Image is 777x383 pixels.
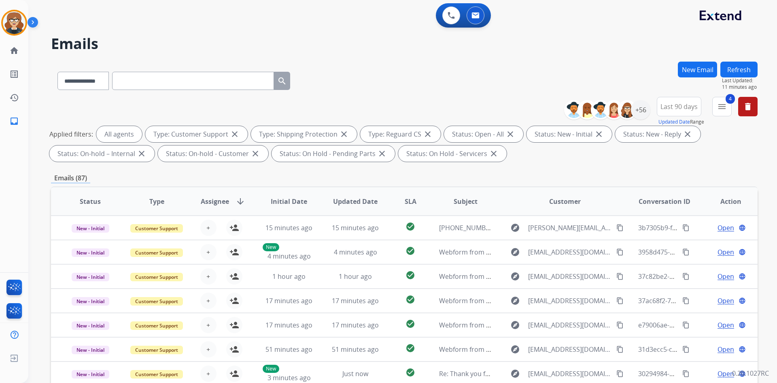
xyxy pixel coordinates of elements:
[549,197,581,206] span: Customer
[439,345,622,354] span: Webform from [EMAIL_ADDRESS][DOMAIN_NAME] on [DATE]
[72,248,109,257] span: New - Initial
[206,344,210,354] span: +
[718,223,734,233] span: Open
[678,62,717,77] button: New Email
[229,369,239,379] mat-icon: person_add
[528,296,611,306] span: [EMAIL_ADDRESS][DOMAIN_NAME]
[726,94,735,104] span: 4
[439,223,534,232] span: [PHONE_NUMBER] couch video
[528,369,611,379] span: [EMAIL_ADDRESS][DOMAIN_NAME]
[72,273,109,281] span: New - Initial
[229,320,239,330] mat-icon: person_add
[739,224,746,231] mat-icon: language
[439,272,622,281] span: Webform from [EMAIL_ADDRESS][DOMAIN_NAME] on [DATE]
[272,272,306,281] span: 1 hour ago
[510,272,520,281] mat-icon: explore
[528,320,611,330] span: [EMAIL_ADDRESS][DOMAIN_NAME]
[631,100,650,120] div: +56
[236,197,245,206] mat-icon: arrow_downward
[594,129,604,139] mat-icon: close
[130,321,183,330] span: Customer Support
[718,247,734,257] span: Open
[505,129,515,139] mat-icon: close
[439,369,611,378] span: Re: Thank you for protecting your Rooms To Go product
[96,126,142,142] div: All agents
[739,297,746,304] mat-icon: language
[718,320,734,330] span: Open
[201,197,229,206] span: Assignee
[528,344,611,354] span: [EMAIL_ADDRESS][DOMAIN_NAME]
[342,369,368,378] span: Just now
[682,346,690,353] mat-icon: content_copy
[200,268,217,285] button: +
[72,297,109,306] span: New - Initial
[510,344,520,354] mat-icon: explore
[720,62,758,77] button: Refresh
[717,102,727,111] mat-icon: menu
[334,248,377,257] span: 4 minutes ago
[657,97,701,116] button: Last 90 days
[229,247,239,257] mat-icon: person_add
[9,116,19,126] mat-icon: inbox
[510,320,520,330] mat-icon: explore
[615,126,701,142] div: Status: New - Reply
[405,343,415,353] mat-icon: check_circle
[130,346,183,354] span: Customer Support
[638,248,763,257] span: 3958d475-8390-4db6-ac9b-ced549dd6f73
[682,297,690,304] mat-icon: content_copy
[616,273,624,280] mat-icon: content_copy
[444,126,523,142] div: Status: Open - All
[332,296,379,305] span: 17 minutes ago
[200,244,217,260] button: +
[658,119,690,125] button: Updated Date
[439,248,622,257] span: Webform from [EMAIL_ADDRESS][DOMAIN_NAME] on [DATE]
[489,149,499,158] mat-icon: close
[682,321,690,329] mat-icon: content_copy
[739,321,746,329] mat-icon: language
[439,321,622,330] span: Webform from [EMAIL_ADDRESS][DOMAIN_NAME] on [DATE]
[682,273,690,280] mat-icon: content_copy
[332,345,379,354] span: 51 minutes ago
[130,297,183,306] span: Customer Support
[229,296,239,306] mat-icon: person_add
[616,224,624,231] mat-icon: content_copy
[130,224,183,233] span: Customer Support
[200,366,217,382] button: +
[639,197,690,206] span: Conversation ID
[638,345,761,354] span: 31d3ecc5-c143-470b-b666-8506f9a74025
[739,248,746,256] mat-icon: language
[722,84,758,90] span: 11 minutes ago
[405,295,415,304] mat-icon: check_circle
[272,145,395,162] div: Status: On Hold - Pending Parts
[149,197,164,206] span: Type
[267,373,311,382] span: 3 minutes ago
[251,149,260,158] mat-icon: close
[405,222,415,231] mat-icon: check_circle
[130,370,183,379] span: Customer Support
[739,273,746,280] mat-icon: language
[271,197,307,206] span: Initial Date
[616,346,624,353] mat-icon: content_copy
[423,129,433,139] mat-icon: close
[51,36,758,52] h2: Emails
[49,145,155,162] div: Status: On-hold – Internal
[229,344,239,354] mat-icon: person_add
[265,345,312,354] span: 51 minutes ago
[333,197,378,206] span: Updated Date
[251,126,357,142] div: Type: Shipping Protection
[510,369,520,379] mat-icon: explore
[658,118,704,125] span: Range
[80,197,101,206] span: Status
[206,369,210,379] span: +
[682,224,690,231] mat-icon: content_copy
[360,126,441,142] div: Type: Reguard CS
[718,344,734,354] span: Open
[405,319,415,329] mat-icon: check_circle
[377,149,387,158] mat-icon: close
[72,321,109,330] span: New - Initial
[206,320,210,330] span: +
[510,223,520,233] mat-icon: explore
[743,102,753,111] mat-icon: delete
[49,129,93,139] p: Applied filters:
[206,223,210,233] span: +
